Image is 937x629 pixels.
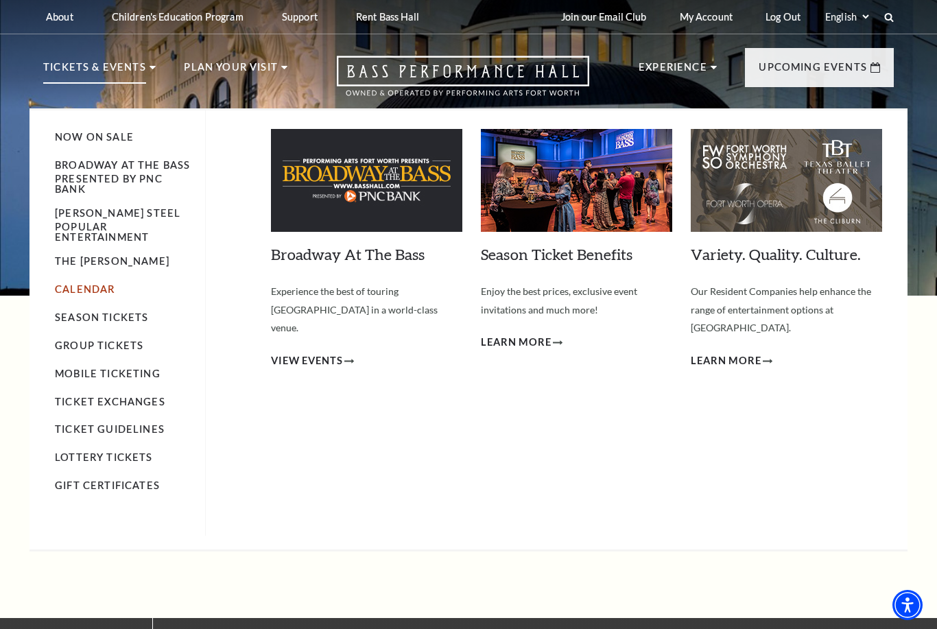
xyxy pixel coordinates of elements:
p: Support [282,11,318,23]
p: Rent Bass Hall [356,11,419,23]
a: [PERSON_NAME] Steel Popular Entertainment [55,207,180,242]
a: Now On Sale [55,131,134,143]
a: View Events [271,353,354,370]
a: The [PERSON_NAME] [55,255,169,267]
span: View Events [271,353,343,370]
a: Open this option [287,56,639,108]
a: Variety. Quality. Culture. [691,245,861,263]
p: About [46,11,73,23]
a: Ticket Exchanges [55,396,165,407]
img: Variety. Quality. Culture. [691,129,882,232]
p: Experience the best of touring [GEOGRAPHIC_DATA] in a world-class venue. [271,283,462,337]
a: Mobile Ticketing [55,368,161,379]
span: Learn More [691,353,761,370]
a: Lottery Tickets [55,451,153,463]
p: Enjoy the best prices, exclusive event invitations and much more! [481,283,672,319]
p: Upcoming Events [759,59,867,84]
a: Gift Certificates [55,479,160,491]
p: Tickets & Events [43,59,146,84]
a: Calendar [55,283,115,295]
p: Experience [639,59,707,84]
a: Broadway At The Bass [271,245,425,263]
p: Children's Education Program [112,11,244,23]
span: Learn More [481,334,551,351]
a: Learn More Season Ticket Benefits [481,334,562,351]
img: Season Ticket Benefits [481,129,672,232]
a: Broadway At The Bass presented by PNC Bank [55,159,190,194]
img: Broadway At The Bass [271,129,462,232]
a: Group Tickets [55,340,143,351]
div: Accessibility Menu [892,590,923,620]
a: Season Ticket Benefits [481,245,632,263]
p: Our Resident Companies help enhance the range of entertainment options at [GEOGRAPHIC_DATA]. [691,283,882,337]
select: Select: [822,10,871,23]
a: Season Tickets [55,311,148,323]
a: Learn More Variety. Quality. Culture. [691,353,772,370]
p: Plan Your Visit [184,59,278,84]
a: Ticket Guidelines [55,423,165,435]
